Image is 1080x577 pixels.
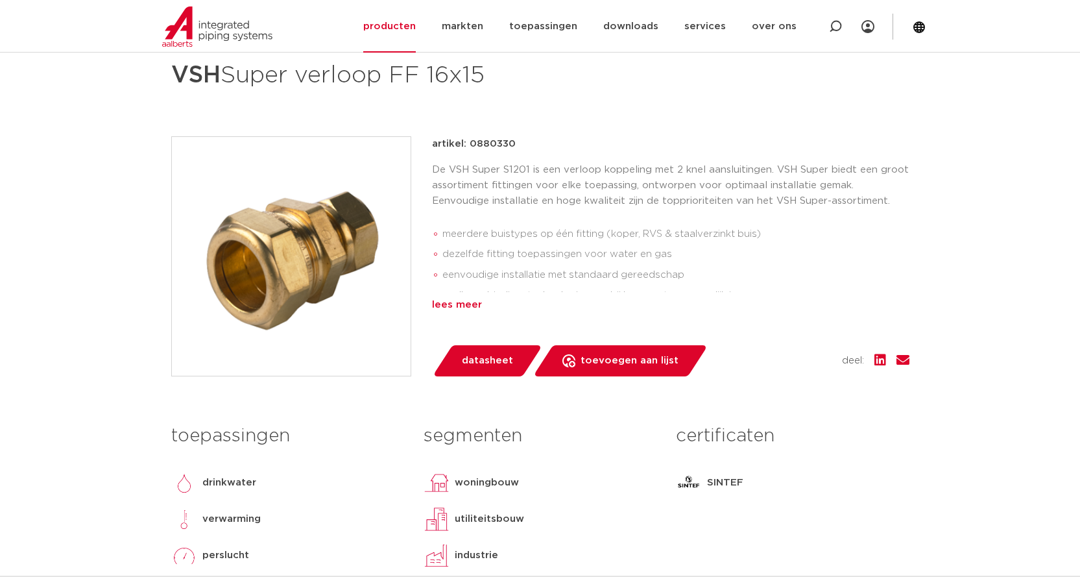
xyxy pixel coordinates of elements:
[171,543,197,569] img: perslucht
[172,137,411,376] img: Product Image for VSH Super verloop FF 16x15
[581,350,678,371] span: toevoegen aan lijst
[676,423,909,449] h3: certificaten
[202,475,256,491] p: drinkwater
[842,353,864,369] span: deel:
[455,511,524,527] p: utiliteitsbouw
[432,345,542,376] a: datasheet
[442,265,909,286] li: eenvoudige installatie met standaard gereedschap
[455,475,519,491] p: woningbouw
[424,506,450,532] img: utiliteitsbouw
[442,286,909,306] li: snelle verbindingstechnologie waarbij her-montage mogelijk is
[455,548,498,563] p: industrie
[171,56,658,95] h1: Super verloop FF 16x15
[424,470,450,496] img: woningbouw
[707,475,743,491] p: SINTEF
[171,64,221,87] strong: VSH
[676,470,702,496] img: SINTEF
[432,162,909,209] p: De VSH Super S1201 is een verloop koppeling met 2 knel aansluitingen. VSH Super biedt een groot a...
[432,136,516,152] p: artikel: 0880330
[171,470,197,496] img: drinkwater
[202,548,249,563] p: perslucht
[424,543,450,569] img: industrie
[442,224,909,245] li: meerdere buistypes op één fitting (koper, RVS & staalverzinkt buis)
[462,350,513,371] span: datasheet
[432,297,909,313] div: lees meer
[202,511,261,527] p: verwarming
[424,423,656,449] h3: segmenten
[442,244,909,265] li: dezelfde fitting toepassingen voor water en gas
[171,423,404,449] h3: toepassingen
[171,506,197,532] img: verwarming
